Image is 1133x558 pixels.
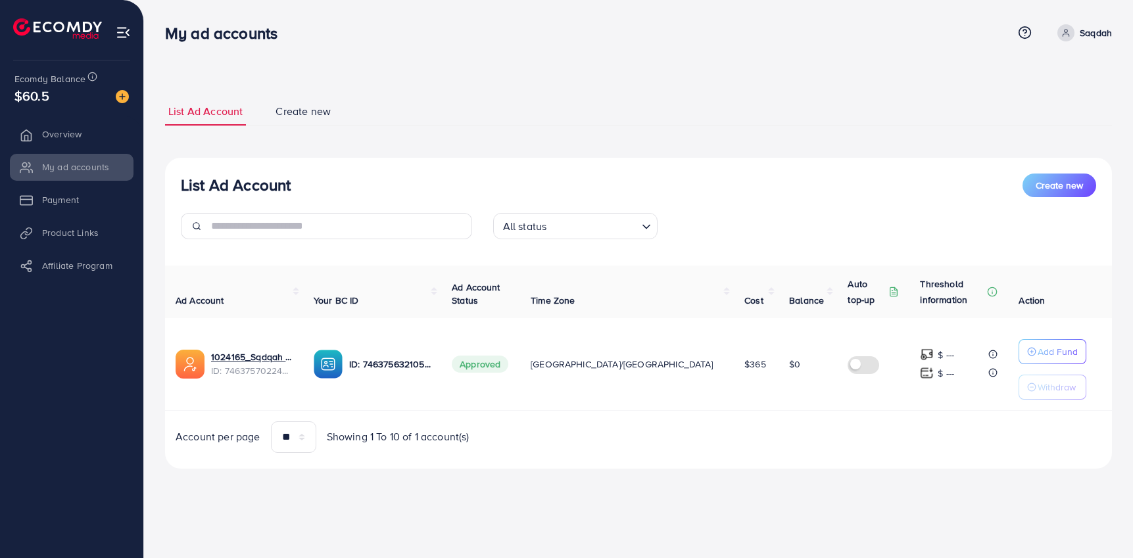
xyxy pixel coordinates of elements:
span: Action [1019,294,1045,307]
img: ic-ads-acc.e4c84228.svg [176,350,205,379]
span: List Ad Account [168,104,243,119]
span: Cost [744,294,763,307]
span: Showing 1 To 10 of 1 account(s) [327,429,470,444]
span: Ad Account [176,294,224,307]
img: top-up amount [920,366,934,380]
button: Create new [1023,174,1096,197]
p: ID: 7463756321050247185 [349,356,431,372]
span: ID: 7463757022404755473 [211,364,293,377]
span: Create new [1036,179,1083,192]
div: Search for option [493,213,658,239]
span: Ecomdy Balance [14,72,85,85]
span: Balance [789,294,824,307]
img: ic-ba-acc.ded83a64.svg [314,350,343,379]
p: $ --- [938,347,954,363]
p: Auto top-up [848,276,886,308]
span: Ad Account Status [452,281,500,307]
span: $0 [789,358,800,371]
button: Add Fund [1019,339,1086,364]
h3: My ad accounts [165,24,288,43]
p: $ --- [938,365,954,381]
p: Add Fund [1038,344,1078,360]
p: Threshold information [920,276,984,308]
p: Saqdah [1080,25,1112,41]
img: logo [13,18,102,39]
span: [GEOGRAPHIC_DATA]/[GEOGRAPHIC_DATA] [531,358,713,371]
input: Search for option [550,214,636,236]
span: Time Zone [531,294,575,307]
p: Withdraw [1038,379,1076,395]
span: All status [500,217,550,236]
div: <span class='underline'>1024165_Sqdqah Ads Account_1737791359542</span></br>7463757022404755473 [211,350,293,377]
img: top-up amount [920,348,934,361]
span: Approved [452,356,508,373]
span: Your BC ID [314,294,359,307]
h3: List Ad Account [181,175,291,195]
a: 1024165_Sqdqah Ads Account_1737791359542 [211,350,293,363]
img: menu [116,25,131,40]
span: Create new [276,104,331,119]
span: $60.5 [14,86,49,105]
a: Saqdah [1052,24,1112,41]
span: Account per page [176,429,260,444]
span: $365 [744,358,766,371]
img: image [116,90,129,103]
button: Withdraw [1019,375,1086,400]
